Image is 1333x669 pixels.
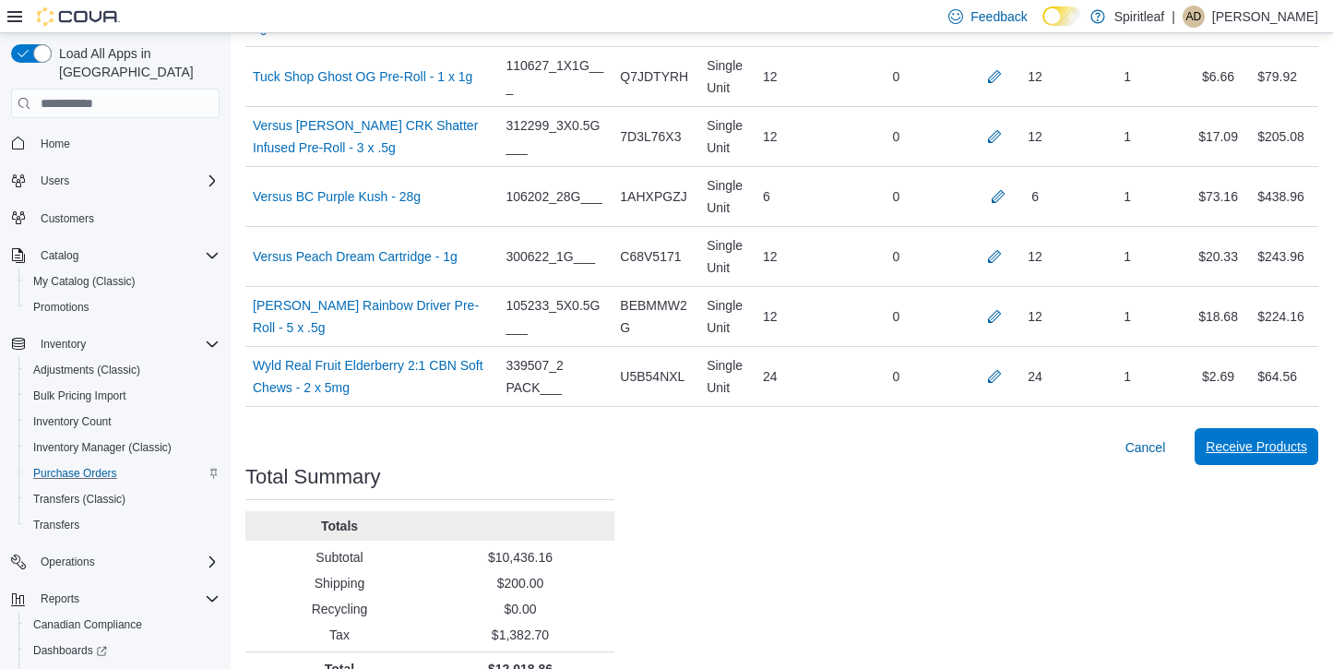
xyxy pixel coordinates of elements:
[1114,6,1164,28] p: Spiritleaf
[1257,305,1304,328] div: $224.16
[26,462,125,484] a: Purchase Orders
[26,385,134,407] a: Bulk Pricing Import
[33,551,102,573] button: Operations
[33,133,77,155] a: Home
[18,383,227,409] button: Bulk Pricing Import
[756,238,835,275] div: 12
[1028,66,1042,88] div: 12
[33,551,220,573] span: Operations
[1028,365,1042,388] div: 24
[1028,245,1042,268] div: 12
[620,365,684,388] span: U5B54NXL
[699,287,756,346] div: Single Unit
[41,337,86,352] span: Inventory
[1186,6,1202,28] span: AD
[41,173,69,188] span: Users
[253,517,426,535] p: Totals
[26,359,148,381] a: Adjustments (Classic)
[1257,185,1304,208] div: $438.96
[33,588,87,610] button: Reports
[1206,437,1307,456] span: Receive Products
[1172,6,1175,28] p: |
[1068,118,1185,155] div: 1
[1186,298,1250,335] div: $18.68
[4,331,227,357] button: Inventory
[506,354,605,399] span: 339507_2 PACK___
[33,617,142,632] span: Canadian Compliance
[26,462,220,484] span: Purchase Orders
[835,118,958,155] div: 0
[33,300,89,315] span: Promotions
[253,294,491,339] a: [PERSON_NAME] Rainbow Driver Pre-Roll - 5 x .5g
[1186,58,1250,95] div: $6.66
[26,488,133,510] a: Transfers (Classic)
[253,574,426,592] p: Shipping
[620,125,681,148] span: 7D3L76X3
[33,333,220,355] span: Inventory
[835,238,958,275] div: 0
[18,638,227,663] a: Dashboards
[4,243,227,269] button: Catalog
[699,167,756,226] div: Single Unit
[18,612,227,638] button: Canadian Compliance
[1186,358,1250,395] div: $2.69
[18,357,227,383] button: Adjustments (Classic)
[620,66,688,88] span: Q7JDTYRH
[1068,298,1185,335] div: 1
[33,207,220,230] span: Customers
[756,358,835,395] div: 24
[33,208,101,230] a: Customers
[1257,365,1297,388] div: $64.56
[33,466,117,481] span: Purchase Orders
[26,296,220,318] span: Promotions
[33,170,220,192] span: Users
[26,514,220,536] span: Transfers
[835,178,958,215] div: 0
[1042,26,1043,27] span: Dark Mode
[33,492,125,507] span: Transfers (Classic)
[41,211,94,226] span: Customers
[1031,185,1039,208] div: 6
[434,600,607,618] p: $0.00
[253,185,421,208] a: Versus BC Purple Kush - 28g
[33,588,220,610] span: Reports
[506,54,605,99] span: 110627_1X1G___
[253,354,491,399] a: Wyld Real Fruit Elderberry 2:1 CBN Soft Chews - 2 x 5mg
[245,466,381,488] h3: Total Summary
[506,114,605,159] span: 312299_3X0.5G___
[434,626,607,644] p: $1,382.70
[434,574,607,592] p: $200.00
[1186,118,1250,155] div: $17.09
[970,7,1027,26] span: Feedback
[33,245,86,267] button: Catalog
[26,385,220,407] span: Bulk Pricing Import
[18,486,227,512] button: Transfers (Classic)
[33,440,172,455] span: Inventory Manager (Classic)
[26,436,179,459] a: Inventory Manager (Classic)
[33,518,79,532] span: Transfers
[33,245,220,267] span: Catalog
[18,409,227,435] button: Inventory Count
[699,347,756,406] div: Single Unit
[4,586,227,612] button: Reports
[33,274,136,289] span: My Catalog (Classic)
[18,435,227,460] button: Inventory Manager (Classic)
[506,185,601,208] span: 106202_28G___
[1068,238,1185,275] div: 1
[756,58,835,95] div: 12
[620,294,692,339] span: BEBMMW2G
[18,460,227,486] button: Purchase Orders
[1118,429,1173,466] button: Cancel
[4,205,227,232] button: Customers
[1186,178,1250,215] div: $73.16
[26,436,220,459] span: Inventory Manager (Classic)
[506,294,605,339] span: 105233_5X0.5G___
[1068,58,1185,95] div: 1
[1186,238,1250,275] div: $20.33
[41,555,95,569] span: Operations
[1257,66,1297,88] div: $79.92
[1068,358,1185,395] div: 1
[33,170,77,192] button: Users
[26,488,220,510] span: Transfers (Classic)
[1212,6,1318,28] p: [PERSON_NAME]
